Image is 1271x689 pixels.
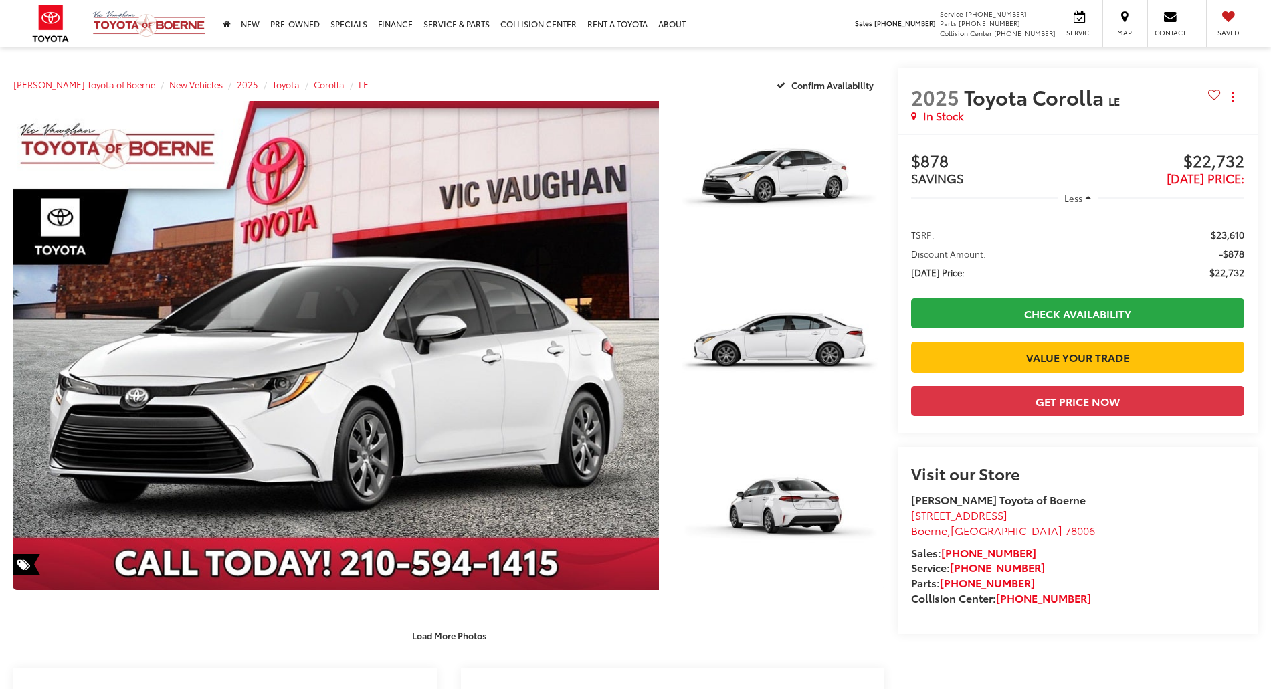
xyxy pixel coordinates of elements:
[950,559,1045,575] a: [PHONE_NUMBER]
[672,265,886,425] img: 2025 Toyota Corolla LE
[965,9,1027,19] span: [PHONE_NUMBER]
[1058,186,1098,210] button: Less
[911,559,1045,575] strong: Service:
[959,18,1020,28] span: [PHONE_NUMBER]
[1065,522,1095,538] span: 78006
[911,522,947,538] span: Boerne
[1213,28,1243,37] span: Saved
[92,10,206,37] img: Vic Vaughan Toyota of Boerne
[941,545,1036,560] a: [PHONE_NUMBER]
[911,507,1007,522] span: [STREET_ADDRESS]
[940,9,963,19] span: Service
[13,101,659,590] a: Expand Photo 0
[964,82,1108,111] span: Toyota Corolla
[1078,152,1244,172] span: $22,732
[940,575,1035,590] a: [PHONE_NUMBER]
[1232,92,1234,102] span: dropdown dots
[7,98,665,592] img: 2025 Toyota Corolla LE
[911,507,1095,538] a: [STREET_ADDRESS] Boerne,[GEOGRAPHIC_DATA] 78006
[911,575,1035,590] strong: Parts:
[911,590,1091,605] strong: Collision Center:
[911,522,1095,538] span: ,
[911,247,986,260] span: Discount Amount:
[769,73,885,96] button: Confirm Availability
[791,79,874,91] span: Confirm Availability
[272,78,300,90] a: Toyota
[674,101,884,259] a: Expand Photo 1
[13,78,155,90] a: [PERSON_NAME] Toyota of Boerne
[1155,28,1186,37] span: Contact
[911,342,1244,372] a: Value Your Trade
[855,18,872,28] span: Sales
[911,545,1036,560] strong: Sales:
[874,18,936,28] span: [PHONE_NUMBER]
[911,266,965,279] span: [DATE] Price:
[13,554,40,575] span: Special
[911,228,935,241] span: TSRP:
[996,590,1091,605] a: [PHONE_NUMBER]
[911,386,1244,416] button: Get Price Now
[1209,266,1244,279] span: $22,732
[994,28,1056,38] span: [PHONE_NUMBER]
[923,108,963,124] span: In Stock
[672,100,886,260] img: 2025 Toyota Corolla LE
[1064,192,1082,204] span: Less
[940,28,992,38] span: Collision Center
[674,266,884,424] a: Expand Photo 2
[314,78,345,90] a: Corolla
[359,78,369,90] a: LE
[911,492,1086,507] strong: [PERSON_NAME] Toyota of Boerne
[169,78,223,90] a: New Vehicles
[674,431,884,589] a: Expand Photo 3
[1108,93,1120,108] span: LE
[1219,247,1244,260] span: -$878
[911,82,959,111] span: 2025
[1064,28,1094,37] span: Service
[911,464,1244,482] h2: Visit our Store
[911,298,1244,328] a: Check Availability
[911,152,1078,172] span: $878
[237,78,258,90] a: 2025
[1110,28,1139,37] span: Map
[672,430,886,591] img: 2025 Toyota Corolla LE
[911,169,964,187] span: SAVINGS
[1211,228,1244,241] span: $23,610
[951,522,1062,538] span: [GEOGRAPHIC_DATA]
[1221,85,1244,108] button: Actions
[1167,169,1244,187] span: [DATE] Price:
[403,624,496,648] button: Load More Photos
[940,18,957,28] span: Parts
